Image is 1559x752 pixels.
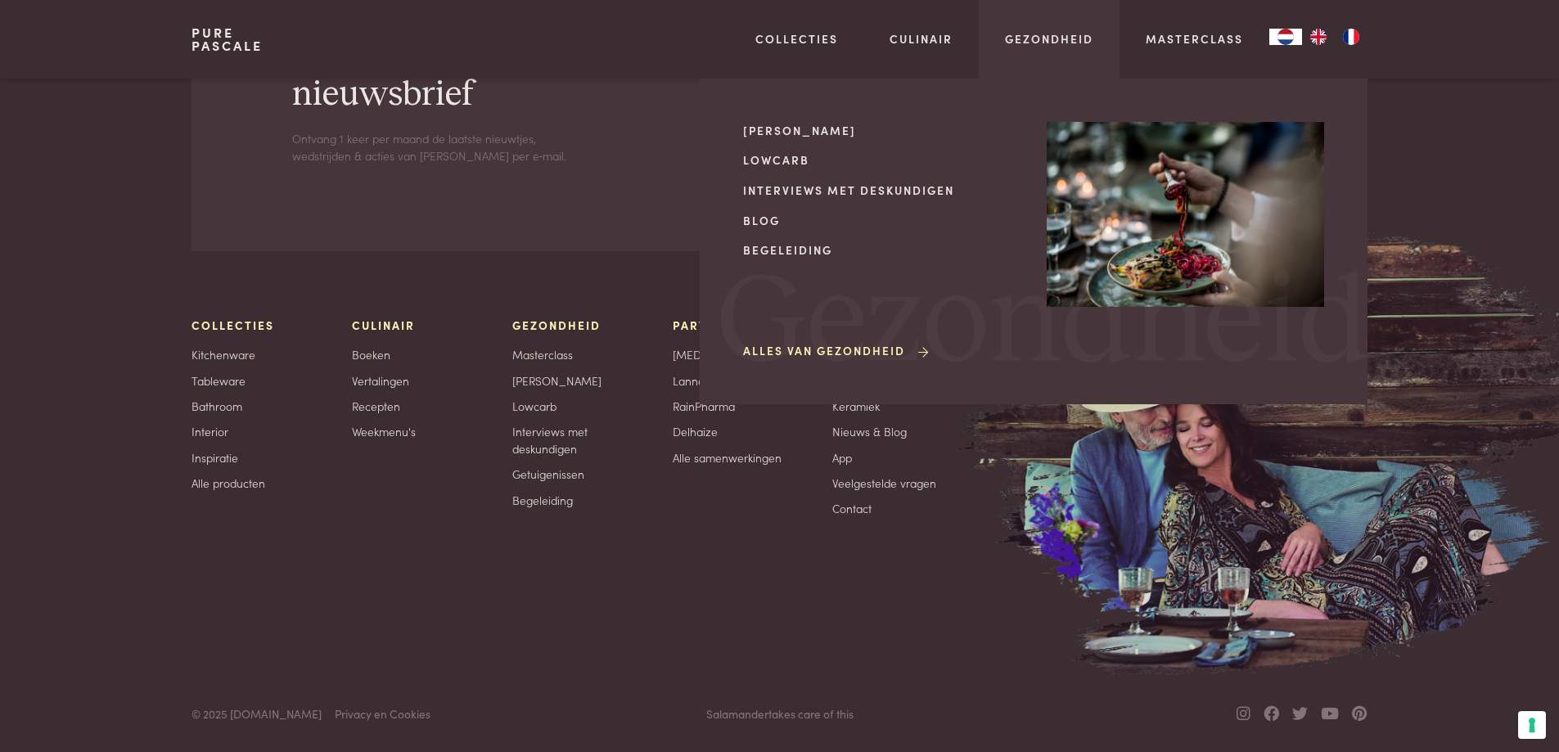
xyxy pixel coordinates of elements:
[1269,29,1302,45] a: NL
[706,705,768,722] a: Salamander
[717,261,1370,386] span: Gezondheid
[1335,29,1368,45] a: FR
[1269,29,1368,45] aside: Language selected: Nederlands
[743,182,1021,199] a: Interviews met deskundigen
[191,26,263,52] a: PurePascale
[512,492,573,509] a: Begeleiding
[1518,711,1546,739] button: Uw voorkeuren voor toestemming voor trackingtechnologieën
[352,372,409,390] a: Vertalingen
[743,122,1021,139] a: [PERSON_NAME]
[512,423,647,457] a: Interviews met deskundigen
[673,423,718,440] a: Delhaize
[512,466,584,483] a: Getuigenissen
[832,500,872,517] a: Contact
[352,423,416,440] a: Weekmenu's
[743,241,1021,259] a: Begeleiding
[832,449,852,466] a: App
[832,398,880,415] a: Keramiek
[352,317,415,334] span: Culinair
[191,475,265,492] a: Alle producten
[1047,122,1324,307] img: Gezondheid
[743,342,931,359] a: Alles van Gezondheid
[706,705,854,723] span: takes care of this
[743,151,1021,169] a: Lowcarb
[512,398,556,415] a: Lowcarb
[1005,30,1093,47] a: Gezondheid
[352,346,390,363] a: Boeken
[191,346,255,363] a: Kitchenware
[673,372,711,390] a: Lannoo
[335,705,430,723] a: Privacy en Cookies
[512,317,601,334] span: Gezondheid
[832,475,936,492] a: Veelgestelde vragen
[1269,29,1302,45] div: Language
[890,30,953,47] a: Culinair
[191,317,274,334] span: Collecties
[191,423,228,440] a: Interior
[673,346,761,363] a: [MEDICAL_DATA]
[191,705,322,723] span: © 2025 [DOMAIN_NAME]
[755,30,838,47] a: Collecties
[673,317,741,334] span: Partners
[191,449,238,466] a: Inspiratie
[191,372,246,390] a: Tableware
[512,346,573,363] a: Masterclass
[292,130,570,164] p: Ontvang 1 keer per maand de laatste nieuwtjes, wedstrijden & acties van [PERSON_NAME] per e‑mail.
[512,372,602,390] a: [PERSON_NAME]
[191,398,242,415] a: Bathroom
[352,398,400,415] a: Recepten
[1302,29,1368,45] ul: Language list
[673,449,782,466] a: Alle samenwerkingen
[1146,30,1243,47] a: Masterclass
[743,212,1021,229] a: Blog
[832,423,907,440] a: Nieuws & Blog
[1302,29,1335,45] a: EN
[673,398,735,415] a: RainPharma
